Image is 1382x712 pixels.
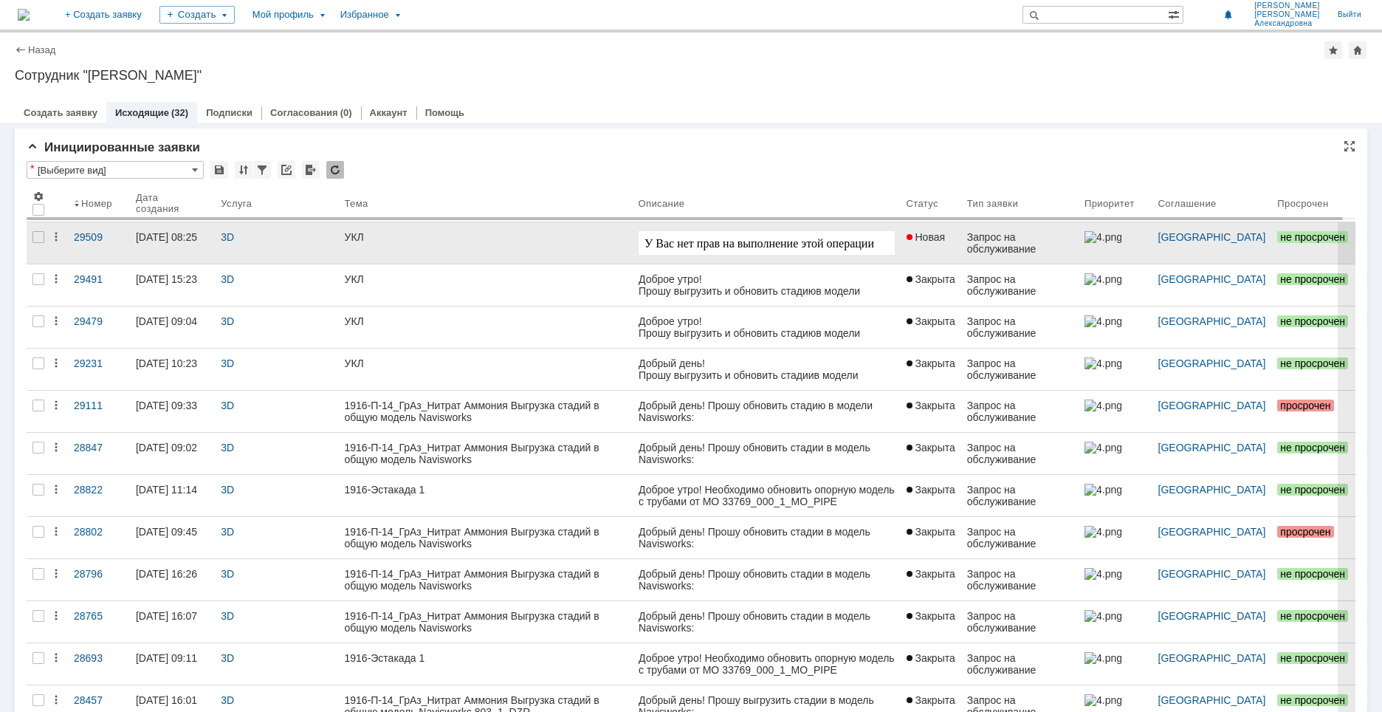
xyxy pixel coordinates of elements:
[1271,643,1355,685] a: не просрочен
[1271,601,1355,643] a: не просрочен
[961,264,1079,306] a: Запрос на обслуживание
[901,264,961,306] a: Закрыта
[1158,526,1266,538] a: [GEOGRAPHIC_DATA]
[326,161,344,179] div: Обновлять список
[50,231,62,243] div: Действия
[339,391,633,432] a: 1916-П-14_ГрАз_Нитрат Аммония Выгрузка стадий в общую модель Navisworks
[345,400,627,423] div: 1916-П-14_ГрАз_Нитрат Аммония Выгрузка стадий в общую модель Navisworks
[1271,349,1355,390] a: не просрочен
[901,307,961,348] a: Закрыта
[68,222,130,264] a: 29509
[1079,475,1152,516] a: 4.png
[130,264,215,306] a: [DATE] 15:23
[961,643,1079,685] a: Запрос на обслуживание
[1158,400,1266,411] a: [GEOGRAPHIC_DATA]
[136,315,197,327] div: [DATE] 09:04
[901,475,961,516] a: Закрыта
[50,400,62,411] div: Действия
[221,568,234,580] a: 3D
[136,400,197,411] div: [DATE] 09:33
[136,442,197,453] div: [DATE] 09:02
[50,442,62,453] div: Действия
[1079,349,1152,390] a: 4.png
[345,442,627,465] div: 1916-П-14_ГрАз_Нитрат Аммония Выгрузка стадий в общую модель Navisworks
[253,161,271,179] div: Фильтрация...
[907,273,955,285] span: Закрыта
[74,315,124,327] div: 29479
[1277,315,1348,327] span: не просрочен
[68,391,130,432] a: 29111
[221,198,252,209] div: Услуга
[345,231,627,243] div: УКЛ
[907,610,955,622] span: Закрыта
[1079,264,1152,306] a: 4.png
[1084,273,1121,285] img: 4.png
[74,273,124,285] div: 29491
[235,161,252,179] div: Сортировка...
[1152,185,1272,222] th: Соглашение
[68,475,130,516] a: 28822
[1158,568,1266,580] a: [GEOGRAPHIC_DATA]
[901,601,961,643] a: Закрыта
[967,442,1073,465] div: Запрос на обслуживание
[339,185,633,222] th: Тема
[339,349,633,390] a: УКЛ
[221,442,234,453] a: 3D
[339,433,633,474] a: 1916-П-14_ГрАз_Нитрат Аммония Выгрузка стадий в общую модель Navisworks
[136,526,197,538] div: [DATE] 09:45
[961,475,1079,516] a: Запрос на обслуживание
[425,107,464,118] a: Помощь
[1084,442,1121,453] img: 4.png
[50,610,62,622] div: Действия
[907,400,955,411] span: Закрыта
[907,484,955,496] span: Закрыта
[221,526,234,538] a: 3D
[901,643,961,685] a: Закрыта
[130,185,215,222] th: Дата создания
[967,568,1073,592] div: Запрос на обслуживание
[1084,568,1121,580] img: 4.png
[130,559,215,600] a: [DATE] 16:26
[961,391,1079,432] a: Запрос на обслуживание
[345,273,627,285] div: УКЛ
[370,107,408,118] a: Аккаунт
[136,694,197,706] div: [DATE] 16:01
[221,357,234,369] a: 3D
[136,568,197,580] div: [DATE] 16:26
[130,475,215,516] a: [DATE] 11:14
[340,107,352,118] div: (0)
[1084,694,1121,706] img: 4.png
[74,526,124,538] div: 28802
[130,307,215,348] a: [DATE] 09:04
[68,264,130,306] a: 29491
[901,433,961,474] a: Закрыта
[50,315,62,327] div: Действия
[50,568,62,580] div: Действия
[1277,568,1348,580] span: не просрочен
[18,9,30,21] a: Перейти на домашнюю страницу
[50,357,62,369] div: Действия
[1271,222,1355,264] a: не просрочен
[967,315,1073,339] div: Запрос на обслуживание
[30,163,34,174] div: Настройки списка отличаются от сохраненных в виде
[50,526,62,538] div: Действия
[1158,484,1266,496] a: [GEOGRAPHIC_DATA]
[1277,526,1333,538] span: просрочен
[1254,19,1320,28] span: Александровна
[1277,484,1348,496] span: не просрочен
[907,231,946,243] span: Новая
[1084,484,1121,496] img: 4.png
[1084,652,1121,664] img: 4.png
[1277,442,1348,453] span: не просрочен
[130,601,215,643] a: [DATE] 16:07
[1324,41,1342,59] div: Добавить в избранное
[345,652,627,664] div: 1916-Эстакада 1
[68,559,130,600] a: 28796
[32,191,44,202] span: Настройки
[1349,41,1366,59] div: Сделать домашней страницей
[115,107,169,118] a: Исходящие
[1079,433,1152,474] a: 4.png
[24,107,97,118] a: Создать заявку
[901,517,961,558] a: Закрыта
[1158,652,1266,664] a: [GEOGRAPHIC_DATA]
